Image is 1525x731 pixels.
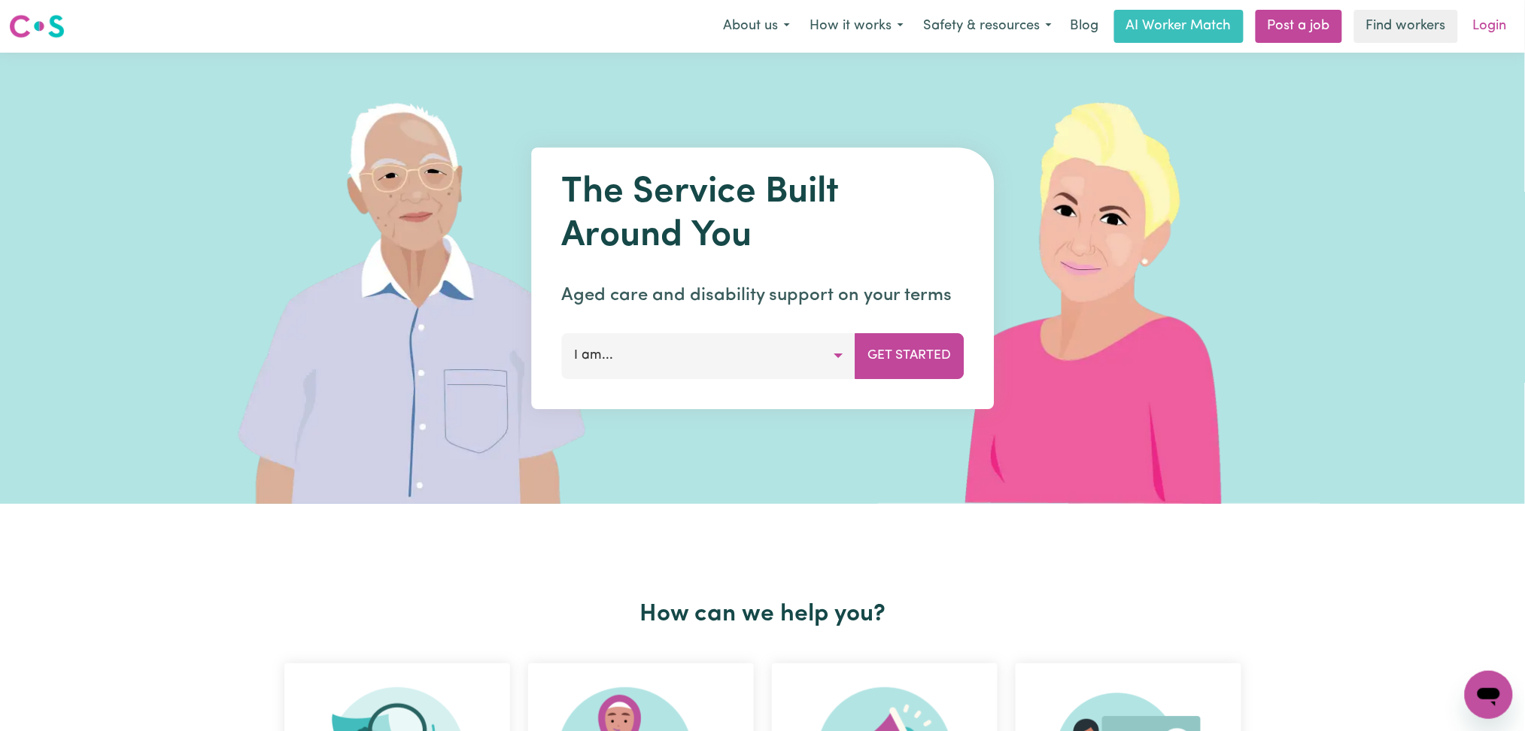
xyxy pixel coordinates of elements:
[855,333,964,378] button: Get Started
[913,11,1062,42] button: Safety & resources
[1256,10,1342,43] a: Post a job
[1114,10,1244,43] a: AI Worker Match
[800,11,913,42] button: How it works
[275,600,1250,629] h2: How can we help you?
[561,171,964,258] h1: The Service Built Around You
[713,11,800,42] button: About us
[1464,10,1516,43] a: Login
[561,282,964,309] p: Aged care and disability support on your terms
[1062,10,1108,43] a: Blog
[1354,10,1458,43] a: Find workers
[1465,671,1513,719] iframe: Button to launch messaging window
[561,333,855,378] button: I am...
[9,9,65,44] a: Careseekers logo
[9,13,65,40] img: Careseekers logo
